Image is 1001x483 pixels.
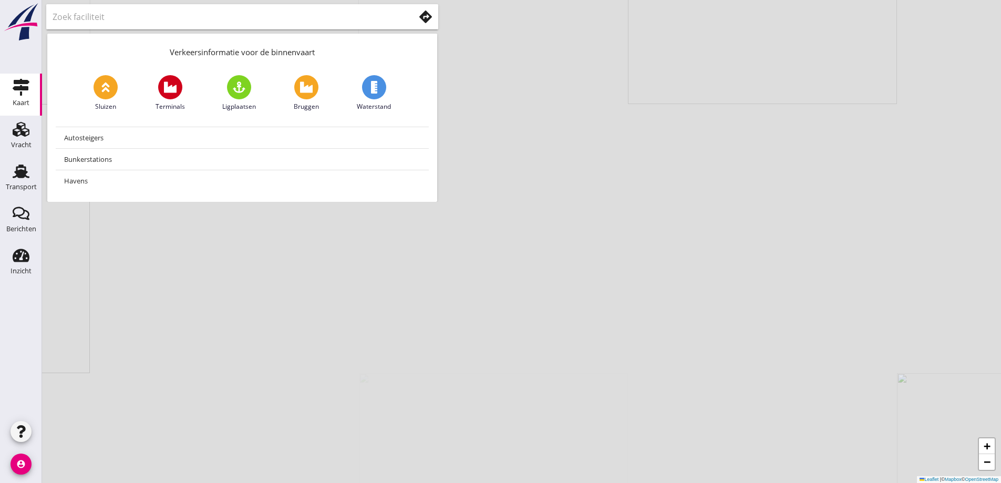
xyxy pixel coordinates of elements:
[965,477,998,482] a: OpenStreetMap
[222,75,256,111] a: Ligplaatsen
[47,34,437,67] div: Verkeersinformatie voor de binnenvaart
[357,102,391,111] span: Waterstand
[53,8,400,25] input: Zoek faciliteit
[6,183,37,190] div: Transport
[984,455,990,468] span: −
[2,3,40,42] img: logo-small.a267ee39.svg
[940,477,941,482] span: |
[984,439,990,453] span: +
[156,75,185,111] a: Terminals
[95,102,116,111] span: Sluizen
[917,476,1001,483] div: © ©
[979,454,995,470] a: Zoom out
[11,268,32,274] div: Inzicht
[11,141,32,148] div: Vracht
[294,75,319,111] a: Bruggen
[11,454,32,475] i: account_circle
[222,102,256,111] span: Ligplaatsen
[13,99,29,106] div: Kaart
[979,438,995,454] a: Zoom in
[64,153,420,166] div: Bunkerstations
[945,477,962,482] a: Mapbox
[357,75,391,111] a: Waterstand
[6,225,36,232] div: Berichten
[64,131,420,144] div: Autosteigers
[94,75,118,111] a: Sluizen
[64,174,420,187] div: Havens
[920,477,938,482] a: Leaflet
[294,102,319,111] span: Bruggen
[156,102,185,111] span: Terminals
